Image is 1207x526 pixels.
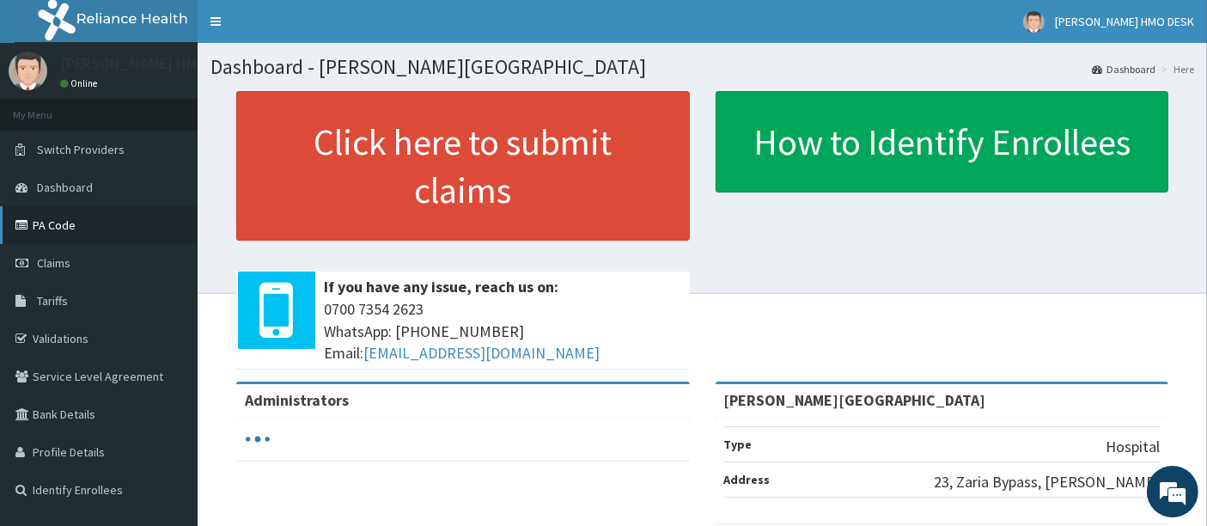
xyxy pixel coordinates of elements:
a: Dashboard [1092,62,1155,76]
img: User Image [1023,11,1045,33]
b: Address [724,472,771,487]
h1: Dashboard - [PERSON_NAME][GEOGRAPHIC_DATA] [210,56,1194,78]
img: User Image [9,52,47,90]
a: [EMAIL_ADDRESS][DOMAIN_NAME] [363,343,600,363]
a: Click here to submit claims [236,91,690,241]
p: 23, Zaria Bypass, [PERSON_NAME] [934,471,1160,493]
p: [PERSON_NAME] HMO DESK [60,56,245,71]
span: Claims [37,255,70,271]
li: Here [1157,62,1194,76]
span: 0700 7354 2623 WhatsApp: [PHONE_NUMBER] Email: [324,298,681,364]
span: Dashboard [37,180,93,195]
a: Online [60,77,101,89]
strong: [PERSON_NAME][GEOGRAPHIC_DATA] [724,390,986,410]
svg: audio-loading [245,426,271,452]
b: Type [724,437,753,452]
span: [PERSON_NAME] HMO DESK [1055,14,1194,29]
b: Administrators [245,390,349,410]
b: If you have any issue, reach us on: [324,277,558,297]
a: How to Identify Enrollees [716,91,1169,193]
span: Switch Providers [37,142,125,157]
span: Tariffs [37,293,68,309]
p: Hospital [1106,436,1160,458]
